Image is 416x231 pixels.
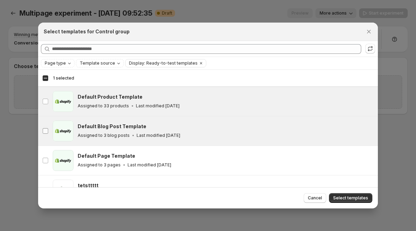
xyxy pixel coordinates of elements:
span: Page type [45,60,66,66]
h2: Select templates for Control group [44,28,130,35]
span: 1 selected [53,75,74,81]
button: Display: Ready-to-test templates [125,59,198,67]
p: Assigned to 3 blog posts [78,133,130,138]
h3: Default Product Template [78,93,142,100]
img: Default Blog Post Template [53,121,73,141]
button: Select templates [329,193,372,203]
p: Assigned to 3 pages [78,162,121,168]
span: Cancel [308,195,322,201]
h3: Default Blog Post Template [78,123,146,130]
button: Template source [76,59,123,67]
button: Cancel [304,193,326,203]
img: Default Product Template [53,91,73,112]
p: Last modified [DATE] [128,162,171,168]
button: Clear [198,59,205,67]
p: Last modified [DATE] [136,103,180,109]
button: Page type [41,59,74,67]
h3: Default Page Template [78,152,135,159]
button: Close [364,27,374,36]
span: Display: Ready-to-test templates [129,60,198,66]
span: Select templates [333,195,368,201]
h3: tetsttttt [78,182,98,189]
p: Assigned to 33 products [78,103,129,109]
img: Default Page Template [53,150,73,171]
span: Template source [80,60,115,66]
p: Last modified [DATE] [137,133,180,138]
